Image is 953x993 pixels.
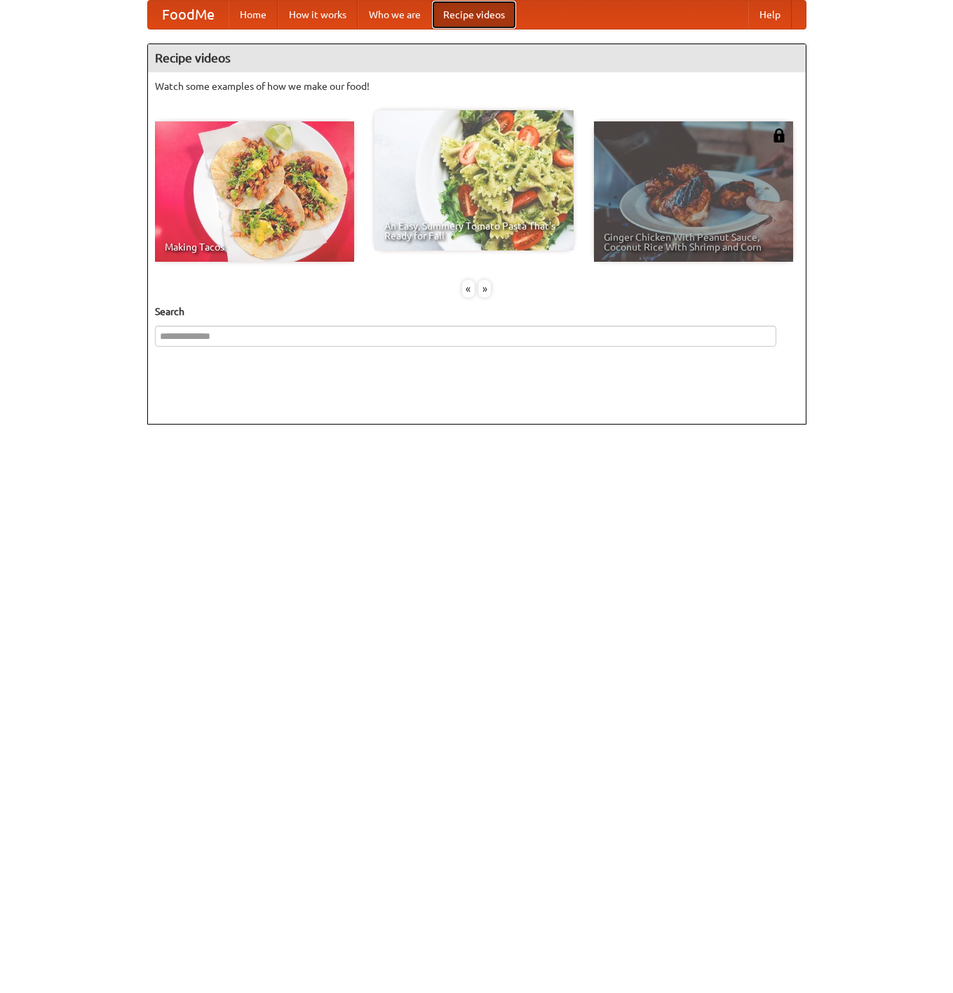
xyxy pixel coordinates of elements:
img: 483408.png [772,128,786,142]
p: Watch some examples of how we make our food! [155,79,799,93]
h4: Recipe videos [148,44,806,72]
a: Making Tacos [155,121,354,262]
a: FoodMe [148,1,229,29]
h5: Search [155,305,799,319]
span: Making Tacos [165,242,344,252]
a: Home [229,1,278,29]
a: An Easy, Summery Tomato Pasta That's Ready for Fall [374,110,574,251]
a: How it works [278,1,358,29]
span: An Easy, Summery Tomato Pasta That's Ready for Fall [384,221,564,241]
a: Help [748,1,792,29]
a: Who we are [358,1,432,29]
a: Recipe videos [432,1,516,29]
div: » [478,280,491,298]
div: « [462,280,475,298]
